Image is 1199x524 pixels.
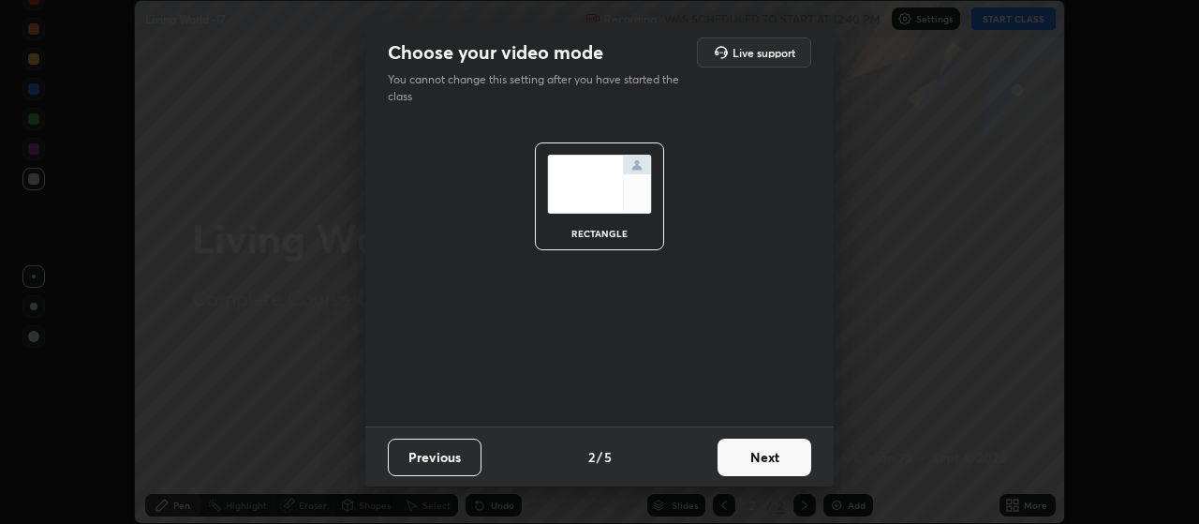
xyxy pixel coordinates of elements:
h4: 2 [588,447,595,467]
img: normalScreenIcon.ae25ed63.svg [547,155,652,214]
h4: / [597,447,602,467]
button: Next [718,439,811,476]
h2: Choose your video mode [388,40,603,65]
h4: 5 [604,447,612,467]
div: rectangle [562,229,637,238]
h5: Live support [733,47,795,58]
p: You cannot change this setting after you have started the class [388,71,691,105]
button: Previous [388,439,481,476]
